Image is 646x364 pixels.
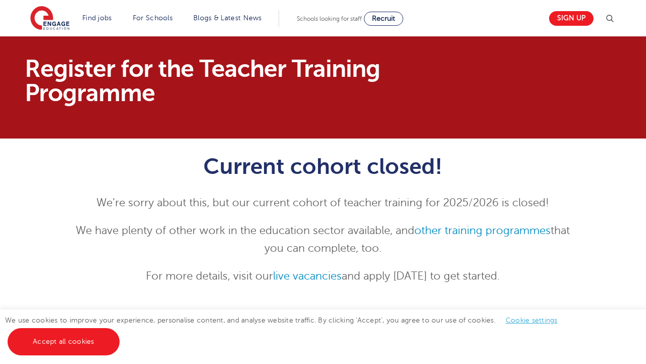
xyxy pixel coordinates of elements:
[76,222,571,257] p: We have plenty of other work in the education sector available, and that you can complete, too.
[372,15,395,22] span: Recruit
[297,15,362,22] span: Schools looking for staff
[82,14,112,22] a: Find jobs
[506,316,558,324] a: Cookie settings
[273,270,342,282] a: live vacancies
[5,316,568,345] span: We use cookies to improve your experience, personalise content, and analyse website traffic. By c...
[364,12,403,26] a: Recruit
[414,224,551,237] a: other training programmes
[549,11,594,26] a: Sign up
[133,14,173,22] a: For Schools
[76,267,571,285] p: For more details, visit our and apply [DATE] to get started.
[76,194,571,212] p: We’re sorry about this, but our current cohort of teacher training for 2025/2026 is closed!
[193,14,262,22] a: Blogs & Latest News
[30,6,70,31] img: Engage Education
[76,154,571,179] h1: Current cohort closed!
[25,57,418,105] h1: Register for the Teacher Training Programme
[8,328,120,355] a: Accept all cookies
